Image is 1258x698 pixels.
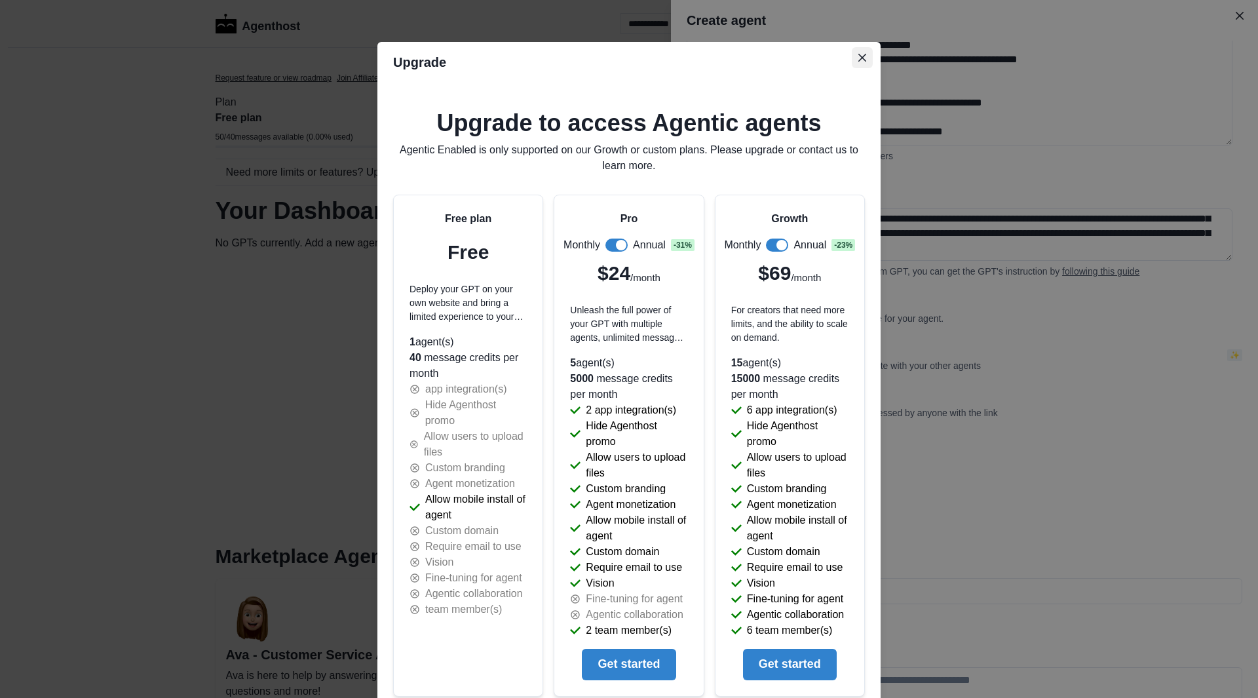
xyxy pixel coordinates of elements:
[747,450,848,481] p: Allow users to upload files
[747,481,827,497] p: Custom branding
[771,211,808,227] p: Growth
[425,397,527,429] p: Hide Agenthost promo
[563,237,600,253] p: Monthly
[747,544,820,560] p: Custom domain
[620,211,638,227] p: Pro
[747,497,837,513] p: Agent monetization
[377,42,881,83] header: Upgrade
[425,381,507,397] p: app integration(s)
[731,303,848,345] p: For creators that need more limits, and the ability to scale on demand.
[424,429,527,460] p: Allow users to upload files
[570,303,687,345] p: Unleash the full power of your GPT with multiple agents, unlimited messages per user, and subscri...
[731,371,848,402] p: message credits per month
[393,142,865,174] p: Agentic Enabled is only supported on our Growth or custom plans. Please upgrade or contact us to ...
[793,237,826,253] p: Annual
[671,239,695,251] span: - 31 %
[425,602,502,617] p: team member(s)
[586,575,614,591] p: Vision
[425,586,523,602] p: Agentic collaboration
[852,47,873,68] button: Close
[586,402,676,418] p: 2 app integration(s)
[425,554,453,570] p: Vision
[747,513,848,544] p: Allow mobile install of agent
[582,649,676,680] button: Get started
[586,481,666,497] p: Custom branding
[747,607,845,623] p: Agentic collaboration
[747,418,848,450] p: Hide Agenthost promo
[570,355,687,371] p: agent(s)
[410,334,527,350] p: agent(s)
[731,355,848,371] p: agent(s)
[747,560,843,575] p: Require email to use
[445,211,491,227] p: Free plan
[743,649,837,680] button: Get started
[393,109,865,137] h2: Upgrade to access Agentic agents
[425,523,499,539] p: Custom domain
[425,492,527,523] p: Allow mobile install of agent
[570,357,576,368] span: 5
[633,237,666,253] p: Annual
[791,271,821,286] p: /month
[586,623,672,638] p: 2 team member(s)
[410,352,421,363] span: 40
[410,282,527,324] p: Deploy your GPT on your own website and bring a limited experience to your users
[586,560,682,575] p: Require email to use
[570,371,687,402] p: message credits per month
[747,623,833,638] p: 6 team member(s)
[758,258,791,288] p: $69
[630,271,660,286] p: /month
[586,544,659,560] p: Custom domain
[425,460,505,476] p: Custom branding
[747,575,775,591] p: Vision
[586,497,676,513] p: Agent monetization
[586,607,683,623] p: Agentic collaboration
[586,591,683,607] p: Fine-tuning for agent
[425,570,522,586] p: Fine-tuning for agent
[425,476,515,492] p: Agent monetization
[448,237,489,267] p: Free
[724,237,761,253] p: Monthly
[425,539,522,554] p: Require email to use
[831,239,855,251] span: - 23 %
[410,350,527,381] p: message credits per month
[586,418,687,450] p: Hide Agenthost promo
[586,450,687,481] p: Allow users to upload files
[570,373,594,384] span: 5000
[747,591,844,607] p: Fine-tuning for agent
[731,357,743,368] span: 15
[410,336,415,347] span: 1
[731,373,761,384] span: 15000
[747,402,837,418] p: 6 app integration(s)
[586,513,687,544] p: Allow mobile install of agent
[598,258,630,288] p: $24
